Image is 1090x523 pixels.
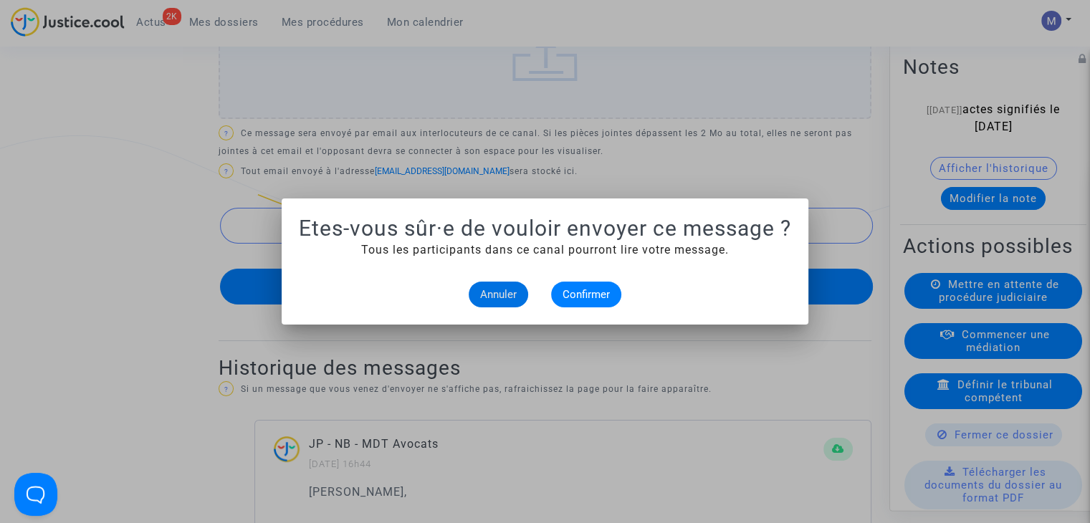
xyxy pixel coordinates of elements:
button: Confirmer [551,282,621,307]
h1: Etes-vous sûr·e de vouloir envoyer ce message ? [299,216,791,241]
iframe: Help Scout Beacon - Open [14,473,57,516]
span: Confirmer [563,288,610,301]
span: Tous les participants dans ce canal pourront lire votre message. [361,243,729,256]
button: Annuler [469,282,528,307]
span: Annuler [480,288,517,301]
